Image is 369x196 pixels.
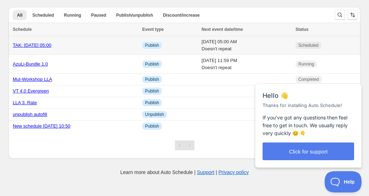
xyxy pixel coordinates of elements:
a: Support [197,169,214,175]
span: Status [296,27,309,32]
span: Running [64,12,81,18]
a: New schedule [DATE] 10:50 [13,123,70,129]
span: Schedule [13,27,32,32]
td: [DATE] 11:59 PM Doesn't repeat [199,55,293,74]
a: AzuLi-Bundle 1.0 [13,61,48,67]
a: Mut-Workshop LLA [13,77,52,82]
span: Publish [145,61,159,67]
button: Sort the results [348,10,358,20]
span: Publish [145,100,159,106]
span: Scheduled [32,12,54,18]
span: Publish [145,123,159,129]
nav: Pagination [175,140,194,150]
a: unpublish autofill [13,112,47,117]
a: Privacy policy [219,169,249,175]
span: Running [298,61,314,67]
a: LLA 3. Rate [13,100,37,105]
button: Search and filter results [335,10,345,20]
span: Publish/unpublish [116,12,153,18]
iframe: Help Scout Beacon - Open [325,171,362,192]
span: Unpublish [145,112,164,117]
span: Next event date/time [202,27,243,32]
span: Publish [145,88,159,94]
span: Scheduled [298,43,319,48]
span: Publish [145,77,159,82]
span: Publish [145,43,159,48]
span: All [17,12,22,18]
span: Paused [91,12,106,18]
iframe: Help Scout Beacon - Messages and Notifications [252,66,366,171]
span: Event type [142,27,164,32]
a: VT 4.0 Evergreen [13,88,49,94]
td: [DATE] 05:00 AM Doesn't repeat [199,36,293,55]
p: Learn more about Auto Schedule | | [120,169,249,176]
span: Discount/increase [163,12,199,18]
a: TAK: [DATE] 05:00 [13,43,51,48]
